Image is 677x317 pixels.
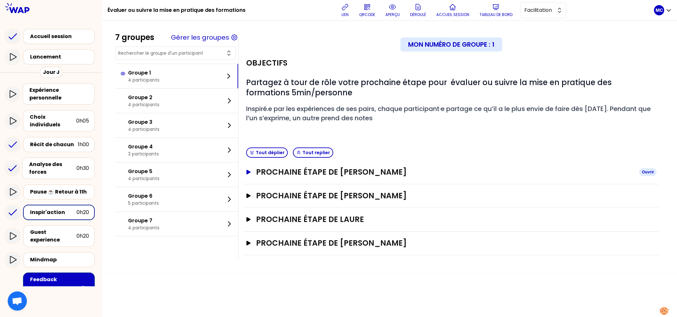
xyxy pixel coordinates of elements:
div: 7 groupes [115,32,154,43]
button: Déroulé [407,1,429,20]
input: Rechercher le groupe d'un participant [118,50,225,56]
div: Mindmap [30,256,89,264]
p: MC [656,7,663,13]
p: 4 participants [128,126,159,132]
p: 4 participants [128,225,159,231]
p: 3 participants [128,151,159,157]
button: Accueil session [434,1,472,20]
p: Groupe 3 [128,118,159,126]
p: 5 participants [128,200,159,206]
h3: Prochaine étape de [PERSON_NAME] [256,238,634,248]
div: Accueil session [30,33,92,40]
div: 0h20 [77,209,89,216]
span: Inspiré.e par les expériences de ses pairs, chaque participant·e partage ce qu’il a le plus envie... [246,104,652,123]
div: Ouvrir le chat [8,291,27,311]
div: Récit de chacun [30,141,78,148]
button: Prochaine étape de [PERSON_NAME] [246,191,657,201]
div: Lancement [30,53,92,61]
div: Jour J [40,67,63,78]
h3: Prochaine étape de [PERSON_NAME] [256,191,634,201]
p: Groupe 1 [128,69,159,77]
div: Feedback [30,276,89,283]
div: 0h30 [77,164,89,172]
div: Inspir'action [30,209,77,216]
button: Prochaine étape de [PERSON_NAME]Ouvrir [246,167,657,177]
div: Analyse des forces [29,161,77,176]
div: Mon numéro de groupe : 1 [400,37,502,52]
div: Ouvrir [639,168,657,176]
button: QRCODE [357,1,378,20]
p: Groupe 7 [128,217,159,225]
p: Groupe 5 [128,168,159,175]
button: Tableau de bord [477,1,515,20]
p: 4 participants [128,101,159,108]
h2: Objectifs [246,58,287,68]
p: lien [342,12,349,17]
div: 0h20 [77,232,89,240]
div: 0h05 [76,117,89,125]
div: Pause ☕️ Retour à 11h [30,188,89,196]
button: Prochaine étape de Laure [246,214,657,225]
p: QRCODE [359,12,375,17]
button: MC [654,5,672,15]
h3: Prochaine étape de Laure [256,214,634,225]
p: Groupe 2 [128,94,159,101]
p: Accueil session [436,12,469,17]
button: Gérer les groupes [171,33,229,42]
p: Groupe 6 [128,192,159,200]
button: Tout déplier [246,147,288,158]
div: Choix individuels [30,113,76,129]
button: Facilitation [520,2,566,18]
span: Facilitation [524,6,553,14]
button: aperçu [383,1,402,20]
button: Tout replier [293,147,333,158]
button: Prochaine étape de [PERSON_NAME] [246,238,657,248]
div: 1h00 [78,141,89,148]
div: Expérience personnelle [29,86,89,102]
div: Guest experience [30,228,77,244]
p: 4 participants [128,175,159,182]
h3: Prochaine étape de [PERSON_NAME] [256,167,634,177]
p: aperçu [385,12,400,17]
span: Partagez à tour de rôle votre prochaine étape pour évaluer ou suivre la mise en pratique des form... [246,77,614,98]
p: Déroulé [410,12,426,17]
p: Tableau de bord [480,12,512,17]
button: lien [339,1,351,20]
p: 4 participants [128,77,159,83]
p: Groupe 4 [128,143,159,151]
